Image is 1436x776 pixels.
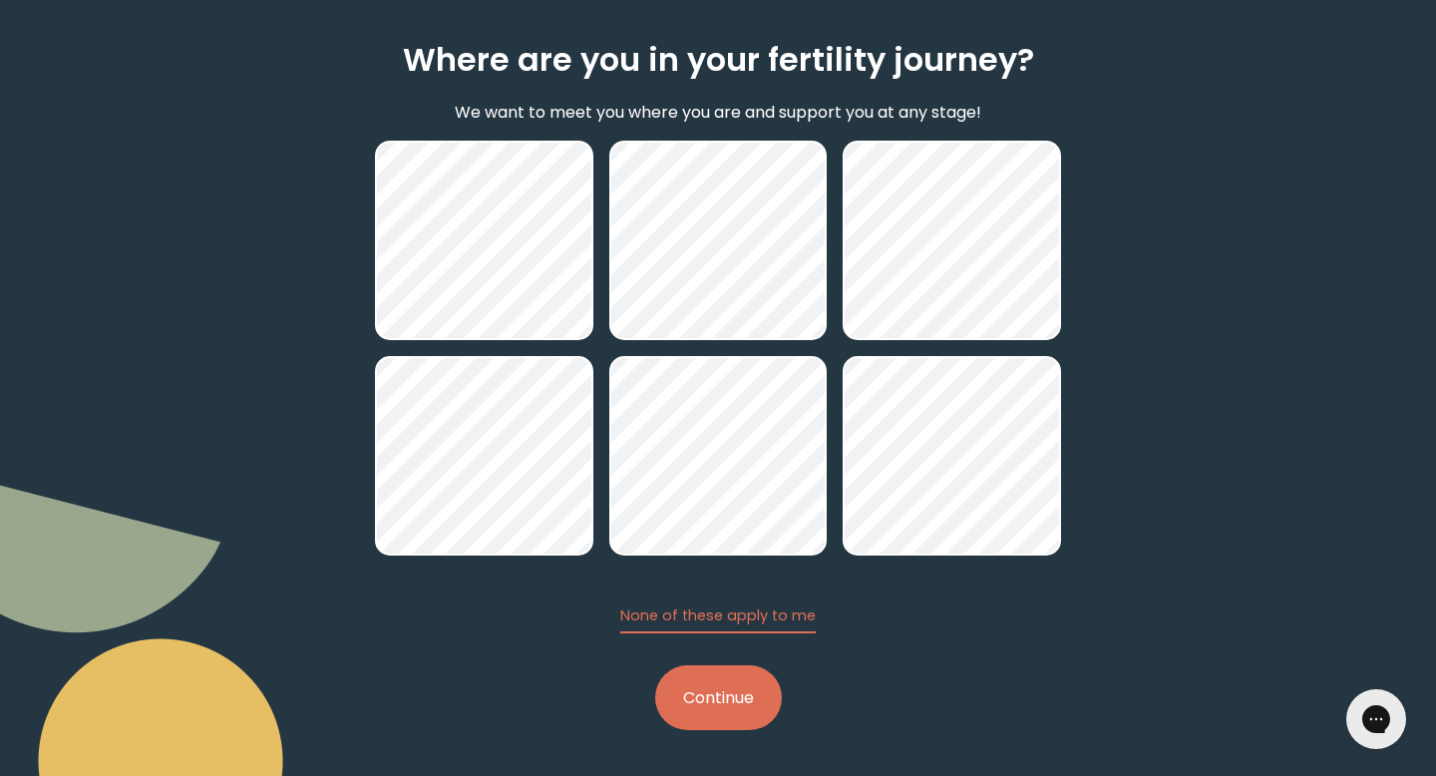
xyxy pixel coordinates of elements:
p: We want to meet you where you are and support you at any stage! [455,100,981,125]
iframe: Gorgias live chat messenger [1336,682,1416,756]
button: None of these apply to me [620,605,816,633]
button: Continue [655,665,782,730]
h2: Where are you in your fertility journey? [403,36,1034,84]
